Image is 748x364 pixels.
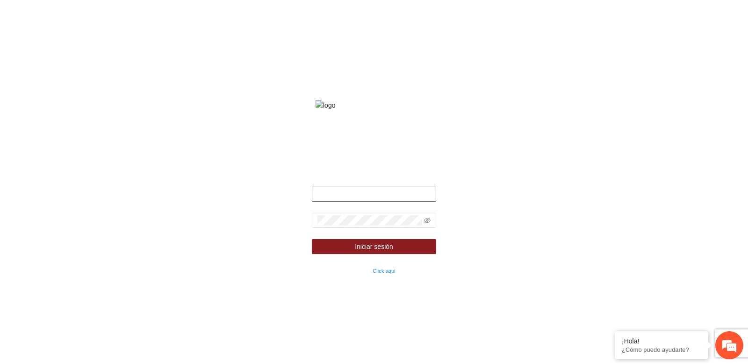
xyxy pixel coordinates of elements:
[622,346,701,353] p: ¿Cómo puedo ayudarte?
[299,124,449,162] strong: Fondo de financiamiento de proyectos para la prevención y fortalecimiento de instituciones de seg...
[316,100,432,110] img: logo
[424,217,431,224] span: eye-invisible
[355,241,393,252] span: Iniciar sesión
[373,268,396,274] a: Click aqui
[312,239,437,254] button: Iniciar sesión
[356,171,391,179] strong: Bienvenido
[312,268,396,274] small: ¿Olvidaste tu contraseña?
[622,337,701,345] div: ¡Hola!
